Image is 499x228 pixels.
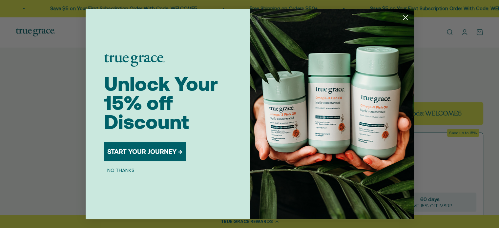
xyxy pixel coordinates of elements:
[250,9,414,219] img: 098727d5-50f8-4f9b-9554-844bb8da1403.jpeg
[104,54,165,67] img: logo placeholder
[400,12,411,23] button: Close dialog
[104,73,218,133] span: Unlock Your 15% off Discount
[104,166,138,174] button: NO THANKS
[104,142,186,161] button: START YOUR JOURNEY →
